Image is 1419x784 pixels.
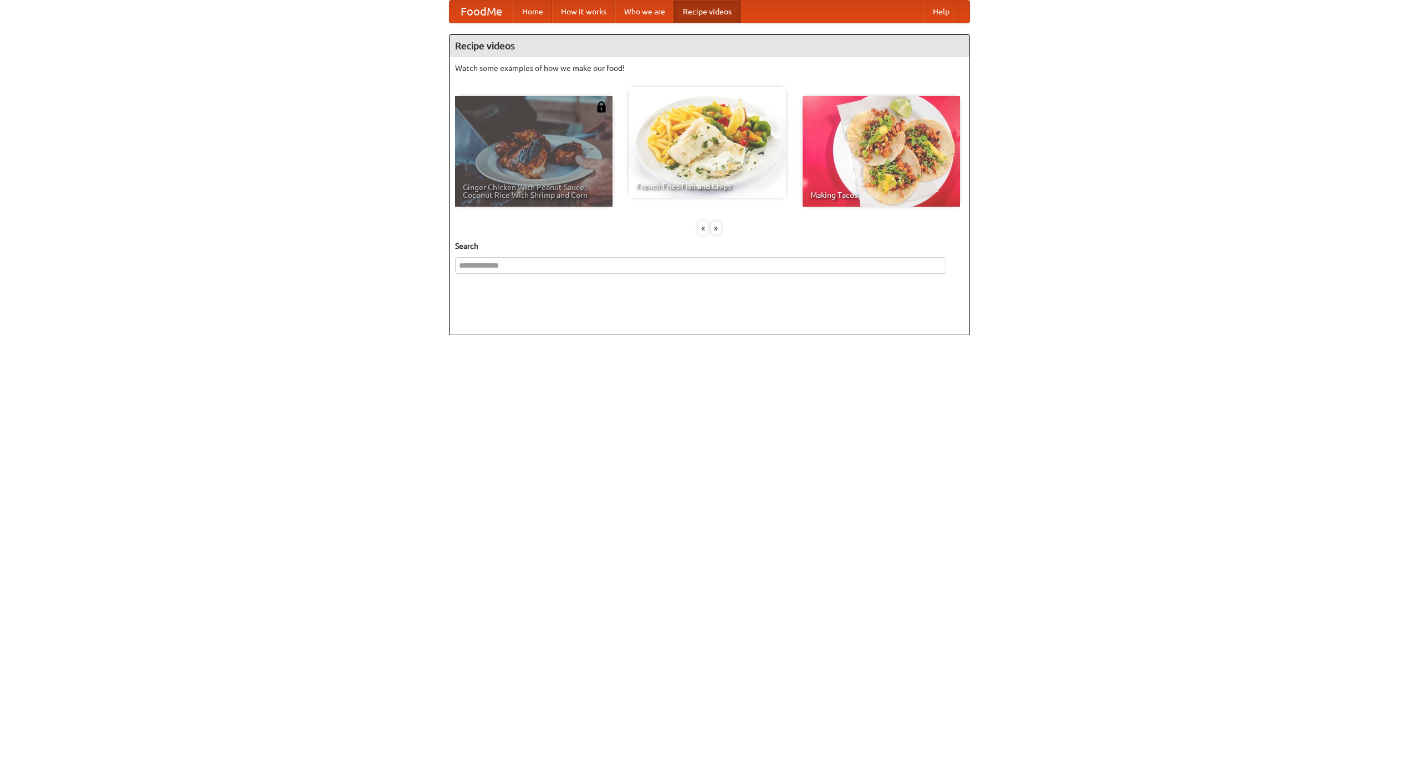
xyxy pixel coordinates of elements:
p: Watch some examples of how we make our food! [455,63,964,74]
a: Recipe videos [674,1,741,23]
a: Home [513,1,552,23]
div: « [698,221,708,235]
a: Help [924,1,958,23]
span: French Fries Fish and Chips [636,182,778,190]
h5: Search [455,240,964,252]
span: Making Tacos [810,191,952,199]
img: 483408.png [596,101,607,112]
a: How it works [552,1,615,23]
a: FoodMe [450,1,513,23]
a: French Fries Fish and Chips [629,87,786,198]
a: Making Tacos [803,96,960,207]
a: Who we are [615,1,674,23]
h4: Recipe videos [450,35,969,57]
div: » [711,221,721,235]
